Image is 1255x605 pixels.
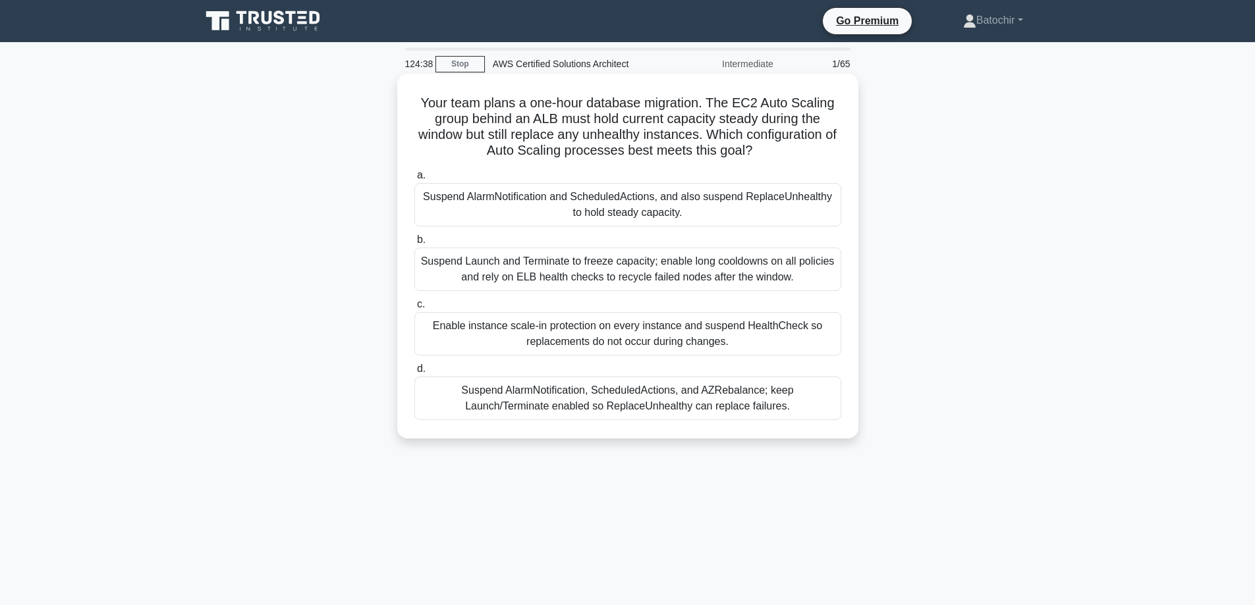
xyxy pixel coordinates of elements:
[417,234,426,245] span: b.
[413,95,843,159] h5: Your team plans a one-hour database migration. The EC2 Auto Scaling group behind an ALB must hold...
[828,13,906,29] a: Go Premium
[417,298,425,309] span: c.
[414,377,841,420] div: Suspend AlarmNotification, ScheduledActions, and AZRebalance; keep Launch/Terminate enabled so Re...
[485,51,666,77] div: AWS Certified Solutions Architect
[414,312,841,355] div: Enable instance scale-in protection on every instance and suspend HealthCheck so replacements do ...
[666,51,781,77] div: Intermediate
[417,169,426,180] span: a.
[414,248,841,291] div: Suspend Launch and Terminate to freeze capacity; enable long cooldowns on all policies and rely o...
[417,363,426,374] span: d.
[397,51,435,77] div: 124:38
[781,51,858,77] div: 1/65
[435,56,485,72] a: Stop
[932,7,1055,34] a: Batochir
[414,183,841,226] div: Suspend AlarmNotification and ScheduledActions, and also suspend ReplaceUnhealthy to hold steady ...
